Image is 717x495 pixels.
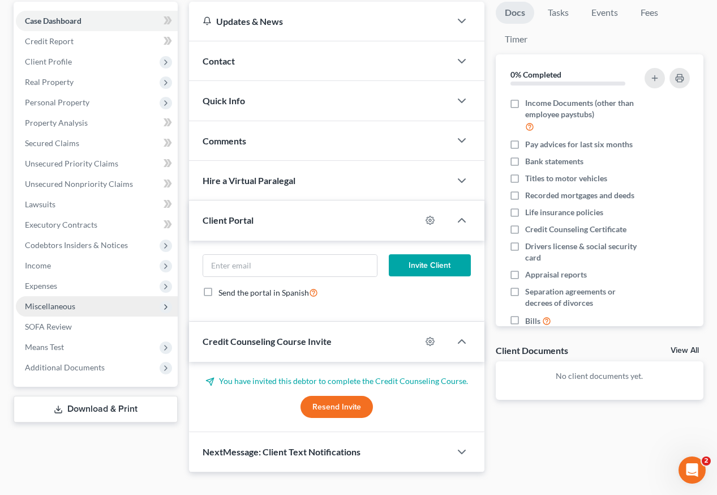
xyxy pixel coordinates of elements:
[16,174,178,194] a: Unsecured Nonpriority Claims
[525,173,607,184] span: Titles to motor vehicles
[525,224,626,235] span: Credit Counseling Certificate
[539,2,578,24] a: Tasks
[25,16,81,25] span: Case Dashboard
[25,36,74,46] span: Credit Report
[496,28,536,50] a: Timer
[525,97,642,120] span: Income Documents (other than employee paystubs)
[25,57,72,66] span: Client Profile
[203,175,295,186] span: Hire a Virtual Paralegal
[16,113,178,133] a: Property Analysis
[218,288,309,297] span: Send the portal in Spanish
[25,240,128,250] span: Codebtors Insiders & Notices
[25,179,133,189] span: Unsecured Nonpriority Claims
[25,261,51,270] span: Income
[525,139,633,150] span: Pay advices for last six months
[25,77,74,87] span: Real Property
[525,286,642,309] span: Separation agreements or decrees of divorces
[389,254,471,277] button: Invite Client
[25,301,75,311] span: Miscellaneous
[203,375,471,387] p: You have invited this debtor to complete the Credit Counseling Course.
[525,315,540,327] span: Bills
[16,11,178,31] a: Case Dashboard
[496,2,534,24] a: Docs
[14,396,178,423] a: Download & Print
[25,362,105,372] span: Additional Documents
[203,135,246,146] span: Comments
[203,95,245,106] span: Quick Info
[25,322,72,331] span: SOFA Review
[25,97,89,107] span: Personal Property
[496,344,568,356] div: Client Documents
[25,342,64,352] span: Means Test
[203,446,360,457] span: NextMessage: Client Text Notifications
[505,370,694,382] p: No client documents yet.
[16,133,178,153] a: Secured Claims
[25,118,88,127] span: Property Analysis
[25,159,118,168] span: Unsecured Priority Claims
[25,220,97,229] span: Executory Contracts
[203,255,377,276] input: Enter email
[702,456,711,466] span: 2
[525,190,634,201] span: Recorded mortgages and deeds
[16,194,178,215] a: Lawsuits
[525,156,583,167] span: Bank statements
[679,456,706,484] iframe: Intercom live chat
[16,215,178,235] a: Executory Contracts
[16,317,178,337] a: SOFA Review
[203,215,254,225] span: Client Portal
[25,281,57,291] span: Expenses
[510,70,561,79] strong: 0% Completed
[632,2,668,24] a: Fees
[671,347,699,355] a: View All
[300,396,373,419] button: Resend Invite
[203,56,235,66] span: Contact
[25,138,79,148] span: Secured Claims
[525,207,603,218] span: Life insurance policies
[525,269,587,280] span: Appraisal reports
[16,31,178,52] a: Credit Report
[525,241,642,263] span: Drivers license & social security card
[25,199,55,209] span: Lawsuits
[203,336,332,347] span: Credit Counseling Course Invite
[582,2,627,24] a: Events
[203,15,437,27] div: Updates & News
[16,153,178,174] a: Unsecured Priority Claims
